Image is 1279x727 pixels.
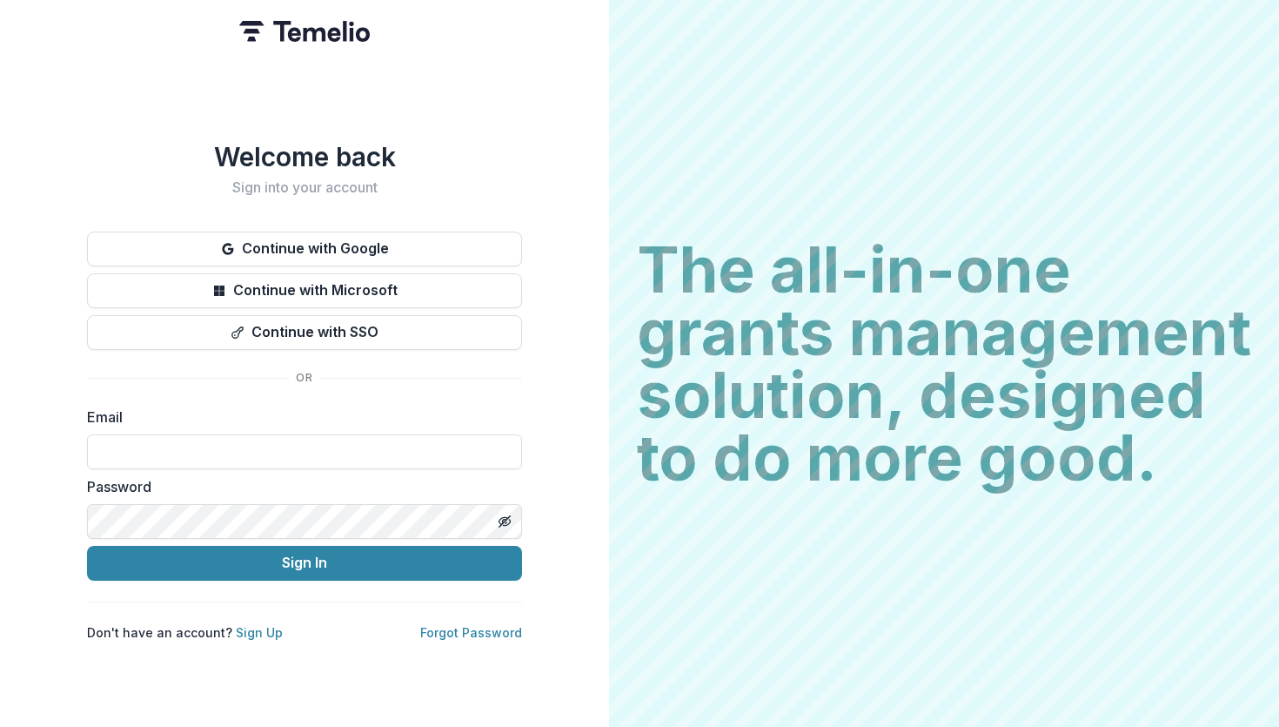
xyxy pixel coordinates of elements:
[87,315,522,350] button: Continue with SSO
[239,21,370,42] img: Temelio
[87,179,522,196] h2: Sign into your account
[87,273,522,308] button: Continue with Microsoft
[420,625,522,640] a: Forgot Password
[87,141,522,172] h1: Welcome back
[87,232,522,266] button: Continue with Google
[87,623,283,642] p: Don't have an account?
[87,407,512,427] label: Email
[236,625,283,640] a: Sign Up
[87,546,522,581] button: Sign In
[87,476,512,497] label: Password
[491,508,519,535] button: Toggle password visibility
